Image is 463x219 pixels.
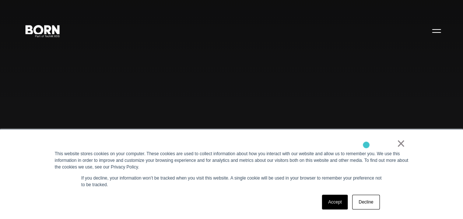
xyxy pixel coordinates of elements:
[55,150,408,170] div: This website stores cookies on your computer. These cookies are used to collect information about...
[397,140,406,147] a: ×
[81,175,382,188] p: If you decline, your information won’t be tracked when you visit this website. A single cookie wi...
[322,195,348,209] a: Accept
[428,23,445,38] button: Open
[352,195,379,209] a: Decline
